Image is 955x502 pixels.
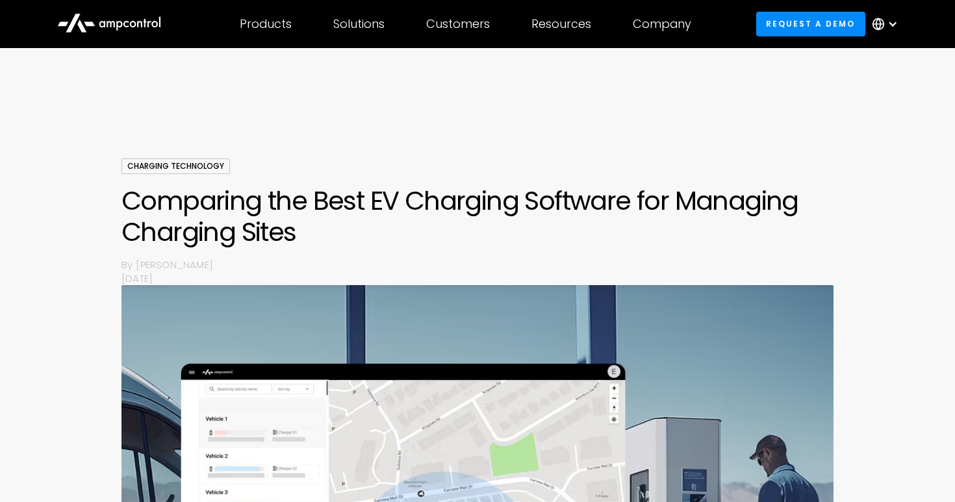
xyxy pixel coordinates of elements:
div: Products [240,17,292,31]
div: Customers [426,17,490,31]
div: Company [633,17,691,31]
p: [DATE] [121,271,834,285]
div: Resources [531,17,591,31]
div: Solutions [333,17,385,31]
p: By [121,258,136,271]
div: Charging Technology [121,158,230,174]
p: [PERSON_NAME] [136,258,834,271]
h1: Comparing the Best EV Charging Software for Managing Charging Sites [121,185,834,247]
a: Request a demo [756,12,865,36]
